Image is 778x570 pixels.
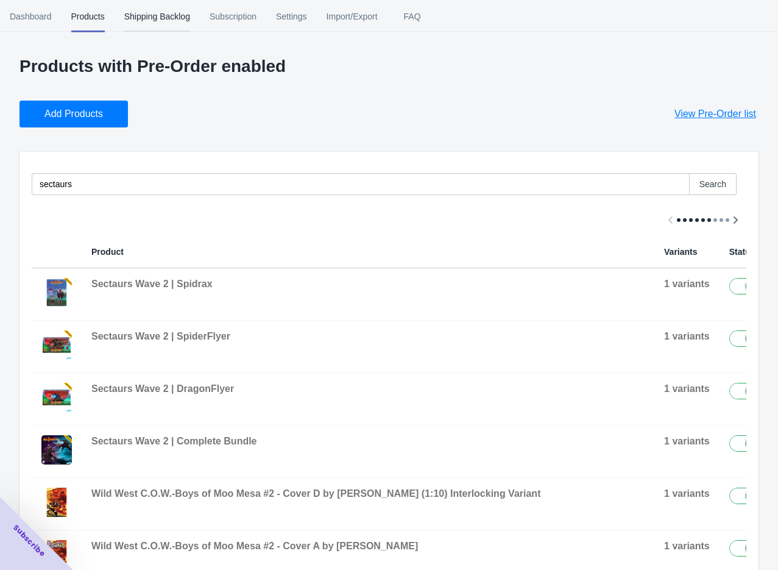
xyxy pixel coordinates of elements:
span: 1 variants [664,541,710,551]
input: Search products in pre-order list [32,173,690,195]
span: 1 variants [664,436,710,446]
span: Subscribe [11,522,48,559]
span: Add Products [44,108,103,120]
span: Product [91,247,124,257]
span: 1 variants [664,488,710,499]
img: SEC_SpiderFlyer-wSpidrax-Dragonflyer_1x1wpresalecorner.jpg [41,435,72,465]
span: Wild West C.O.W.-Boys of Moo Mesa #2 - Cover A by [PERSON_NAME] [91,541,418,551]
span: FAQ [397,1,428,32]
span: 1 variants [664,279,710,289]
span: Variants [664,247,697,257]
p: Products with Pre-Order enabled [19,57,759,76]
span: Products [71,1,105,32]
span: Dashboard [10,1,52,32]
span: 1 variants [664,331,710,341]
span: Settings [276,1,307,32]
span: Import/Export [327,1,378,32]
span: 1 variants [664,383,710,394]
img: SEC_Spidrax_Packaging_1x1wpresalecorner.png [41,278,72,307]
span: Sectaurs Wave 2 | DragonFlyer [91,383,234,394]
button: View Pre-Order list [660,101,771,127]
span: View Pre-Order list [674,108,756,120]
span: Status [729,247,755,257]
span: Sectaurs Wave 2 | Complete Bundle [91,436,257,446]
button: Add Products [19,101,128,127]
span: Wild West C.O.W.-Boys of Moo Mesa #2 - Cover D by [PERSON_NAME] (1:10) Interlocking Variant [91,488,540,499]
img: SEC_DragonFlyer_Packaging_1x1wpresalecorner.png [41,383,72,412]
span: Sectaurs Wave 2 | Spidrax [91,279,213,289]
span: Subscription [210,1,256,32]
button: Search [689,173,737,195]
img: SEC_SpiderFlyer_Packaging_1x1wpresalecorner.png [41,330,72,360]
button: Scroll table right one column [724,209,746,231]
span: Shipping Backlog [124,1,190,32]
img: cow-boys-of-moo-mesa-2-of-4-cvr-d-inc-1-10-juan-gedeon-interlocking-full-art-vaCanvaEdit.png [41,488,72,517]
span: Search [699,179,726,189]
span: Sectaurs Wave 2 | SpiderFlyer [91,331,230,341]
